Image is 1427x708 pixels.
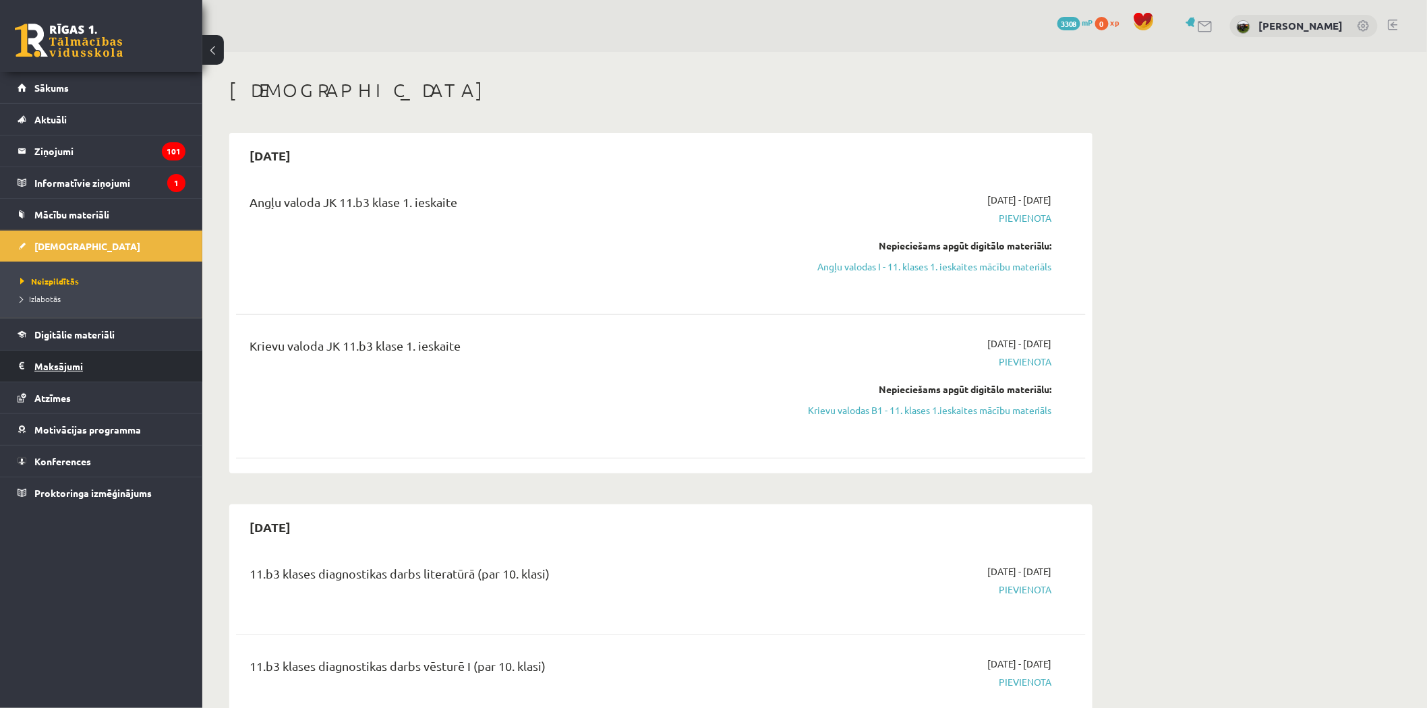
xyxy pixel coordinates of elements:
a: Informatīvie ziņojumi1 [18,167,185,198]
div: Krievu valoda JK 11.b3 klase 1. ieskaite [250,336,778,361]
span: mP [1082,17,1093,28]
h1: [DEMOGRAPHIC_DATA] [229,79,1093,102]
div: Nepieciešams apgūt digitālo materiālu: [798,239,1052,253]
span: [DATE] - [DATE] [987,336,1052,351]
a: [PERSON_NAME] [1259,19,1343,32]
i: 101 [162,142,185,160]
a: Ziņojumi101 [18,136,185,167]
img: Guntis Smalkais [1237,20,1250,34]
span: [DATE] - [DATE] [987,193,1052,207]
span: xp [1111,17,1119,28]
a: Sākums [18,72,185,103]
legend: Maksājumi [34,351,185,382]
a: Digitālie materiāli [18,319,185,350]
span: 0 [1095,17,1109,30]
h2: [DATE] [236,140,304,171]
a: Krievu valodas B1 - 11. klases 1.ieskaites mācību materiāls [798,403,1052,417]
span: 3308 [1057,17,1080,30]
span: Motivācijas programma [34,423,141,436]
span: Pievienota [798,355,1052,369]
div: 11.b3 klases diagnostikas darbs literatūrā (par 10. klasi) [250,564,778,589]
span: Konferences [34,455,91,467]
span: Aktuāli [34,113,67,125]
span: Izlabotās [20,293,61,304]
a: Konferences [18,446,185,477]
a: 3308 mP [1057,17,1093,28]
div: Nepieciešams apgūt digitālo materiālu: [798,382,1052,396]
a: 0 xp [1095,17,1126,28]
a: Proktoringa izmēģinājums [18,477,185,508]
a: Aktuāli [18,104,185,135]
a: [DEMOGRAPHIC_DATA] [18,231,185,262]
span: [DATE] - [DATE] [987,564,1052,579]
a: Atzīmes [18,382,185,413]
legend: Ziņojumi [34,136,185,167]
a: Neizpildītās [20,275,189,287]
span: Pievienota [798,675,1052,689]
div: Angļu valoda JK 11.b3 klase 1. ieskaite [250,193,778,218]
a: Izlabotās [20,293,189,305]
span: Proktoringa izmēģinājums [34,487,152,499]
a: Maksājumi [18,351,185,382]
a: Angļu valodas I - 11. klases 1. ieskaites mācību materiāls [798,260,1052,274]
legend: Informatīvie ziņojumi [34,167,185,198]
a: Rīgas 1. Tālmācības vidusskola [15,24,123,57]
span: Pievienota [798,211,1052,225]
i: 1 [167,174,185,192]
span: Pievienota [798,583,1052,597]
span: [DEMOGRAPHIC_DATA] [34,240,140,252]
span: Mācību materiāli [34,208,109,220]
span: Neizpildītās [20,276,79,287]
span: Atzīmes [34,392,71,404]
a: Mācību materiāli [18,199,185,230]
span: Digitālie materiāli [34,328,115,341]
span: Sākums [34,82,69,94]
a: Motivācijas programma [18,414,185,445]
div: 11.b3 klases diagnostikas darbs vēsturē I (par 10. klasi) [250,657,778,682]
h2: [DATE] [236,511,304,543]
span: [DATE] - [DATE] [987,657,1052,671]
